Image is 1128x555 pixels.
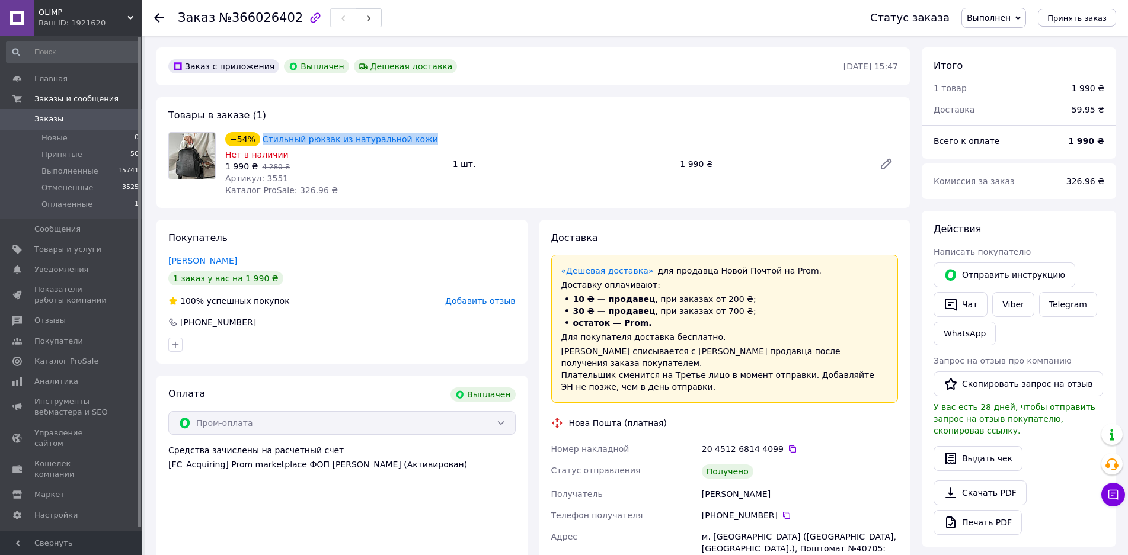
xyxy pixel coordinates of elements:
span: Покупатель [168,232,228,243]
span: Уведомления [34,264,88,275]
div: успешных покупок [168,295,290,307]
span: Товары в заказе (1) [168,110,266,121]
a: WhatsApp [934,322,996,345]
span: 0 [135,133,139,143]
span: Адрес [551,532,577,541]
button: Скопировать запрос на отзыв [934,371,1103,396]
span: Итого [934,60,963,71]
span: Показатели работы компании [34,284,110,306]
button: Принять заказ [1038,9,1116,27]
span: Номер накладной [551,444,629,454]
span: 30 ₴ — продавец [573,306,656,316]
span: Управление сайтом [34,428,110,449]
span: остаток — Prom. [573,318,652,328]
span: 1 товар [934,84,967,93]
div: Дешевая доставка [354,59,458,73]
span: Аналитика [34,376,78,387]
span: Настройки [34,510,78,521]
span: 3525 [122,182,139,193]
span: 100% [180,296,204,306]
span: Действия [934,223,981,235]
div: Доставку оплачивают: [561,279,889,291]
span: Покупатели [34,336,83,347]
span: Маркет [34,489,65,500]
span: Получатель [551,489,603,499]
div: [PHONE_NUMBER] [179,316,257,328]
span: Сообщения [34,224,81,235]
div: [PERSON_NAME] списывается с [PERSON_NAME] продавца после получения заказа покупателем. Плательщик... [561,345,889,393]
a: «Дешевая доставка» [561,266,654,275]
span: Комиссия за заказ [934,177,1015,186]
li: , при заказах от 200 ₴; [561,293,889,305]
a: Печать PDF [934,510,1022,535]
span: Выполненные [41,166,98,177]
span: 10 ₴ — продавец [573,294,656,304]
div: Средства зачислены на расчетный счет [168,444,516,470]
div: [FC_Acquiring] Prom marketplace ФОП [PERSON_NAME] (Активирован) [168,458,516,470]
span: Главная [34,73,68,84]
span: Статус отправления [551,466,641,475]
a: Скачать PDF [934,480,1027,505]
span: Телефон получателя [551,511,643,520]
span: Принять заказ [1047,14,1107,23]
span: Отмененные [41,182,93,193]
img: Стильный рюкзак из натуральной кожи [169,133,215,179]
span: Отзывы [34,315,66,326]
button: Отправить инструкцию [934,262,1075,287]
span: №366026402 [219,11,303,25]
div: 20 4512 6814 4099 [702,443,898,455]
div: Ваш ID: 1921620 [39,18,142,28]
a: Viber [992,292,1034,317]
div: 59.95 ₴ [1065,97,1111,123]
a: Стильный рюкзак из натуральной кожи [263,134,438,144]
span: Выполнен [967,13,1011,23]
time: [DATE] 15:47 [843,62,898,71]
div: [PERSON_NAME] [699,483,900,505]
span: Нет в наличии [225,150,289,159]
span: Инструменты вебмастера и SEO [34,396,110,418]
button: Чат [934,292,988,317]
span: Кошелек компании [34,458,110,480]
span: Написать покупателю [934,247,1031,256]
a: Редактировать [874,152,898,176]
span: Заказы [34,114,63,124]
span: У вас есть 28 дней, чтобы отправить запрос на отзыв покупателю, скопировав ссылку. [934,402,1095,435]
span: 4 280 ₴ [262,163,290,171]
div: 1 990 ₴ [675,156,870,172]
div: −54% [225,132,260,146]
div: Нова Пошта (платная) [566,417,670,429]
a: Telegram [1039,292,1097,317]
span: Оплаченные [41,199,92,210]
div: 1 заказ у вас на 1 990 ₴ [168,271,283,285]
span: Запрос на отзыв про компанию [934,356,1072,365]
span: Всего к оплате [934,136,999,146]
button: Чат с покупателем [1101,483,1125,506]
span: OLIMP [39,7,127,18]
a: [PERSON_NAME] [168,256,237,265]
div: Статус заказа [870,12,950,24]
span: Заказы и сообщения [34,94,119,104]
div: Получено [702,464,753,479]
span: Оплата [168,388,205,399]
input: Поиск [6,41,140,63]
span: Доставка [934,105,974,114]
b: 1 990 ₴ [1068,136,1104,146]
div: 1 990 ₴ [1072,82,1104,94]
div: Выплачен [450,387,515,402]
div: Вернуться назад [154,12,164,24]
span: 1 990 ₴ [225,162,258,171]
div: Заказ с приложения [168,59,279,73]
span: Каталог ProSale: 326.96 ₴ [225,185,338,195]
span: Добавить отзыв [445,296,515,306]
span: 1 [135,199,139,210]
div: Для покупателя доставка бесплатно. [561,331,889,343]
button: Выдать чек [934,446,1022,471]
div: для продавца Новой Почтой на Prom. [561,265,889,277]
span: 15741 [118,166,139,177]
span: Артикул: 3551 [225,174,288,183]
li: , при заказах от 700 ₴; [561,305,889,317]
div: 1 шт. [448,156,676,172]
span: Каталог ProSale [34,356,98,367]
span: 326.96 ₴ [1066,177,1104,186]
span: 50 [130,149,139,160]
